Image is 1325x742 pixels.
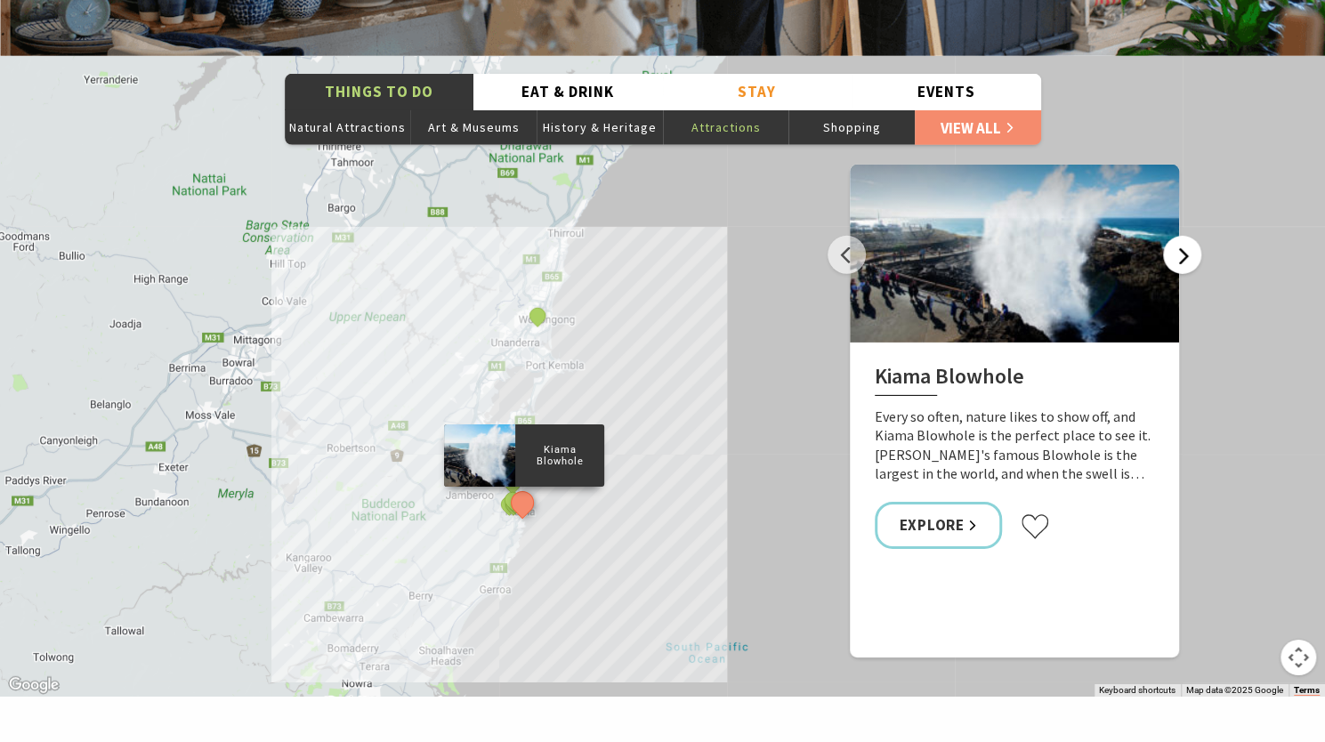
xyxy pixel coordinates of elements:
a: View All [915,109,1041,145]
span: Map data ©2025 Google [1186,685,1283,695]
button: Things To Do [285,74,474,110]
button: Attractions [663,109,789,145]
img: Google [4,673,63,697]
button: Next [1163,236,1201,274]
button: Click to favourite Kiama Blowhole [1020,513,1050,540]
p: Every so often, nature likes to show off, and Kiama Blowhole is the perfect place to see it. [PER... [875,407,1154,484]
button: Art & Museums [410,109,537,145]
a: Explore [875,502,1003,549]
button: See detail about Miss Zoe's School of Dance [525,304,548,327]
a: Terms [1294,685,1320,696]
button: Stay [663,74,852,110]
button: Keyboard shortcuts [1099,684,1176,697]
button: Natural Attractions [285,109,411,145]
a: Open this area in Google Maps (opens a new window) [4,673,63,697]
button: See detail about Kiama Blowhole [505,486,538,519]
h2: Kiama Blowhole [875,364,1154,396]
button: Eat & Drink [473,74,663,110]
button: Previous [828,236,866,274]
button: History & Heritage [537,109,663,145]
p: Kiama Blowhole [515,440,604,469]
button: Events [852,74,1041,110]
button: Map camera controls [1281,640,1316,675]
button: Shopping [788,109,915,145]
